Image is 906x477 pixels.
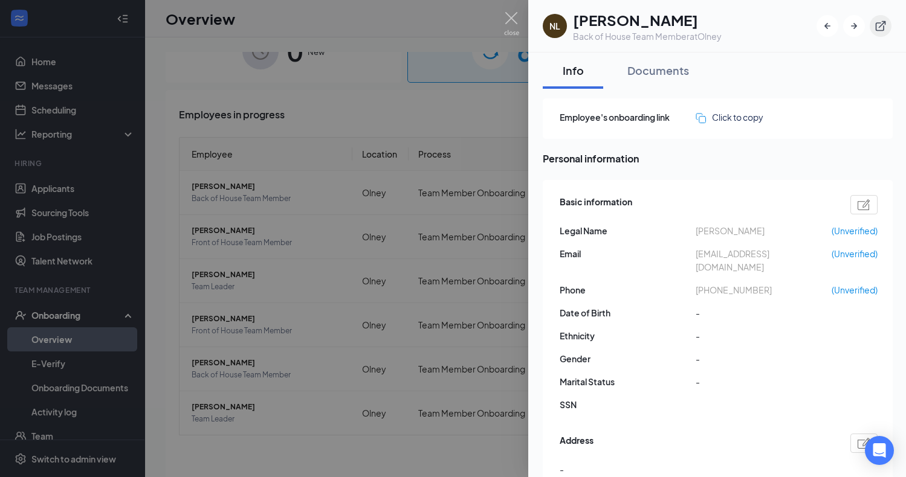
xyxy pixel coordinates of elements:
[865,436,894,465] div: Open Intercom Messenger
[696,247,832,274] span: [EMAIL_ADDRESS][DOMAIN_NAME]
[573,10,722,30] h1: [PERSON_NAME]
[560,247,696,260] span: Email
[696,375,832,388] span: -
[560,398,696,411] span: SSN
[560,434,594,453] span: Address
[832,283,878,296] span: (Unverified)
[817,15,838,37] button: ArrowLeftNew
[555,63,591,78] div: Info
[696,224,832,237] span: [PERSON_NAME]
[696,329,832,342] span: -
[560,283,696,296] span: Phone
[832,247,878,260] span: (Unverified)
[560,224,696,237] span: Legal Name
[696,283,832,296] span: [PHONE_NUMBER]
[543,151,893,166] span: Personal information
[560,463,564,476] span: -
[696,352,832,365] span: -
[870,15,891,37] button: ExternalLink
[560,329,696,342] span: Ethnicity
[560,195,632,214] span: Basic information
[560,110,696,124] span: Employee's onboarding link
[696,306,832,319] span: -
[832,224,878,237] span: (Unverified)
[696,110,763,124] button: Click to copy
[560,375,696,388] span: Marital Status
[549,20,560,32] div: NL
[627,63,689,78] div: Documents
[875,20,887,32] svg: ExternalLink
[821,20,833,32] svg: ArrowLeftNew
[843,15,865,37] button: ArrowRight
[560,352,696,365] span: Gender
[848,20,860,32] svg: ArrowRight
[560,306,696,319] span: Date of Birth
[573,30,722,42] div: Back of House Team Member at Olney
[696,113,706,123] img: click-to-copy.71757273a98fde459dfc.svg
